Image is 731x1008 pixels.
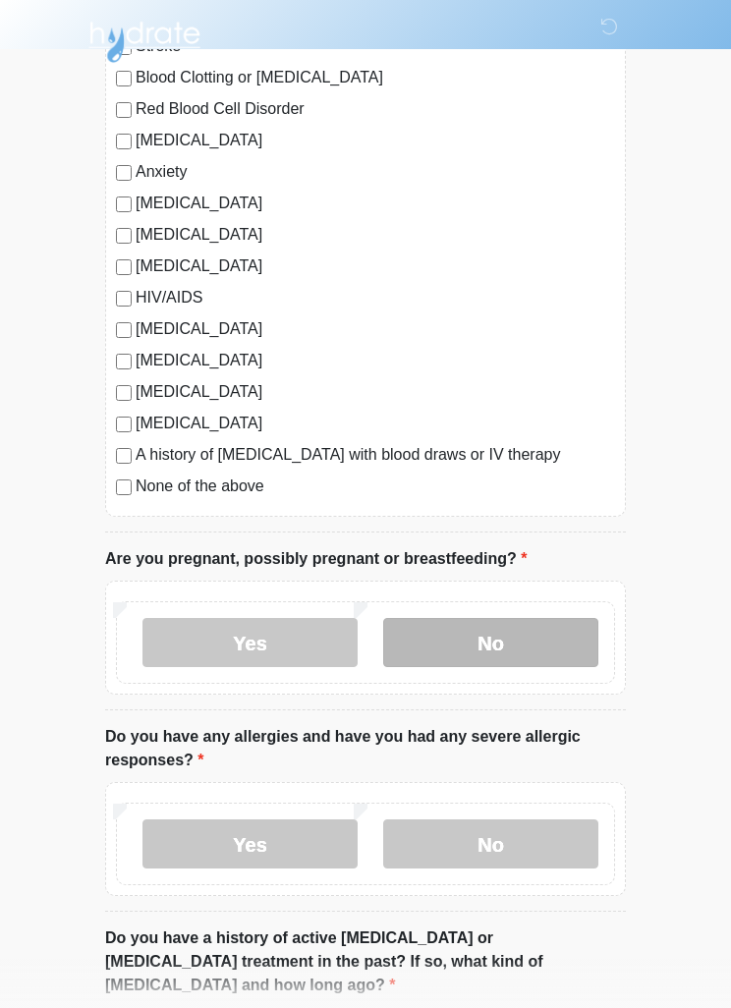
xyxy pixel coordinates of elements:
input: Blood Clotting or [MEDICAL_DATA] [116,71,132,86]
label: HIV/AIDS [136,286,615,309]
label: A history of [MEDICAL_DATA] with blood draws or IV therapy [136,443,615,467]
input: [MEDICAL_DATA] [116,196,132,212]
label: [MEDICAL_DATA] [136,317,615,341]
input: [MEDICAL_DATA] [116,259,132,275]
input: [MEDICAL_DATA] [116,134,132,149]
img: Hydrate IV Bar - Scottsdale Logo [85,15,203,64]
label: Yes [142,618,358,667]
label: [MEDICAL_DATA] [136,412,615,435]
input: HIV/AIDS [116,291,132,307]
label: Do you have any allergies and have you had any severe allergic responses? [105,725,626,772]
input: Red Blood Cell Disorder [116,102,132,118]
label: Are you pregnant, possibly pregnant or breastfeeding? [105,547,527,571]
label: No [383,618,598,667]
label: [MEDICAL_DATA] [136,223,615,247]
label: [MEDICAL_DATA] [136,380,615,404]
input: [MEDICAL_DATA] [116,385,132,401]
input: A history of [MEDICAL_DATA] with blood draws or IV therapy [116,448,132,464]
label: No [383,819,598,868]
input: [MEDICAL_DATA] [116,417,132,432]
label: [MEDICAL_DATA] [136,349,615,372]
label: Do you have a history of active [MEDICAL_DATA] or [MEDICAL_DATA] treatment in the past? If so, wh... [105,926,626,997]
input: Anxiety [116,165,132,181]
input: [MEDICAL_DATA] [116,228,132,244]
input: [MEDICAL_DATA] [116,354,132,369]
label: [MEDICAL_DATA] [136,192,615,215]
label: [MEDICAL_DATA] [136,129,615,152]
label: Anxiety [136,160,615,184]
input: [MEDICAL_DATA] [116,322,132,338]
label: None of the above [136,475,615,498]
label: Yes [142,819,358,868]
label: Red Blood Cell Disorder [136,97,615,121]
label: [MEDICAL_DATA] [136,254,615,278]
input: None of the above [116,479,132,495]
